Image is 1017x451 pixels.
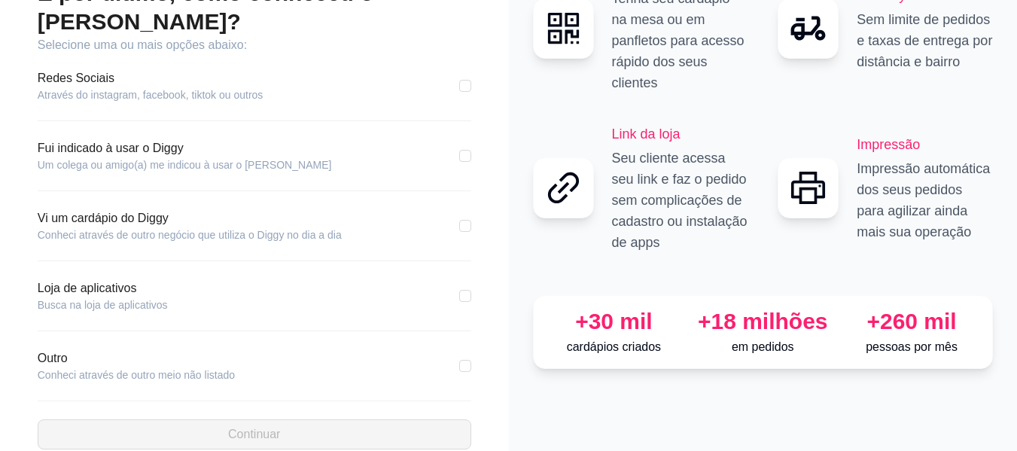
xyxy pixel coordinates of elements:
button: Continuar [38,419,471,449]
article: Vi um cardápio do Diggy [38,209,342,227]
article: Um colega ou amigo(a) me indicou à usar o [PERSON_NAME] [38,157,332,172]
p: em pedidos [694,338,831,356]
p: Seu cliente acessa seu link e faz o pedido sem complicações de cadastro ou instalação de apps [612,148,748,253]
article: Fui indicado à usar o Diggy [38,139,332,157]
article: Outro [38,349,235,367]
article: Conheci através de outro meio não listado [38,367,235,382]
article: Conheci através de outro negócio que utiliza o Diggy no dia a dia [38,227,342,242]
div: +18 milhões [694,308,831,335]
div: +260 mil [843,308,980,335]
p: cardápios criados [546,338,683,356]
p: pessoas por mês [843,338,980,356]
article: Loja de aplicativos [38,279,168,297]
article: Redes Sociais [38,69,263,87]
p: Impressão automática dos seus pedidos para agilizar ainda mais sua operação [857,158,993,242]
h2: Impressão [857,134,993,155]
h2: Link da loja [612,123,748,145]
div: +30 mil [546,308,683,335]
article: Busca na loja de aplicativos [38,297,168,312]
article: Através do instagram, facebook, tiktok ou outros [38,87,263,102]
p: Sem limite de pedidos e taxas de entrega por distância e bairro [857,9,993,72]
article: Selecione uma ou mais opções abaixo: [38,36,471,54]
